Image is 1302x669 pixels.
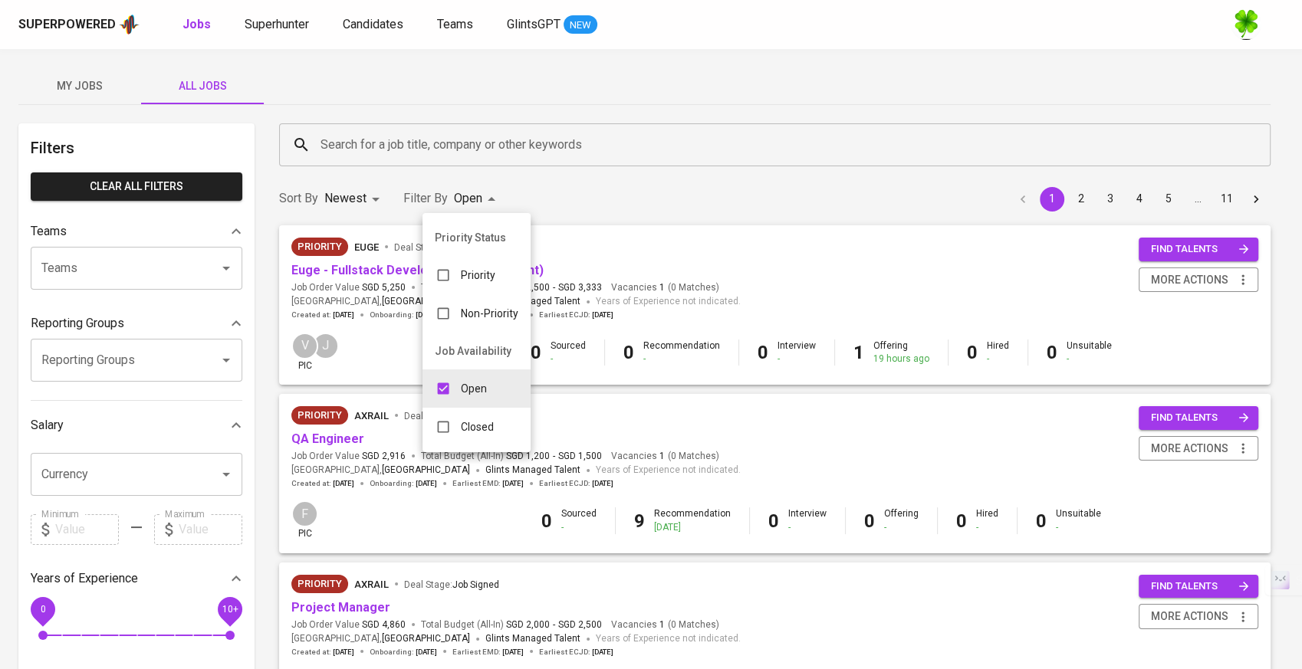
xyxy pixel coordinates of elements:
[461,419,494,435] p: Closed
[461,381,487,396] p: Open
[461,267,495,283] p: Priority
[422,219,531,256] li: Priority Status
[461,306,518,321] p: Non-Priority
[422,333,531,369] li: Job Availability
